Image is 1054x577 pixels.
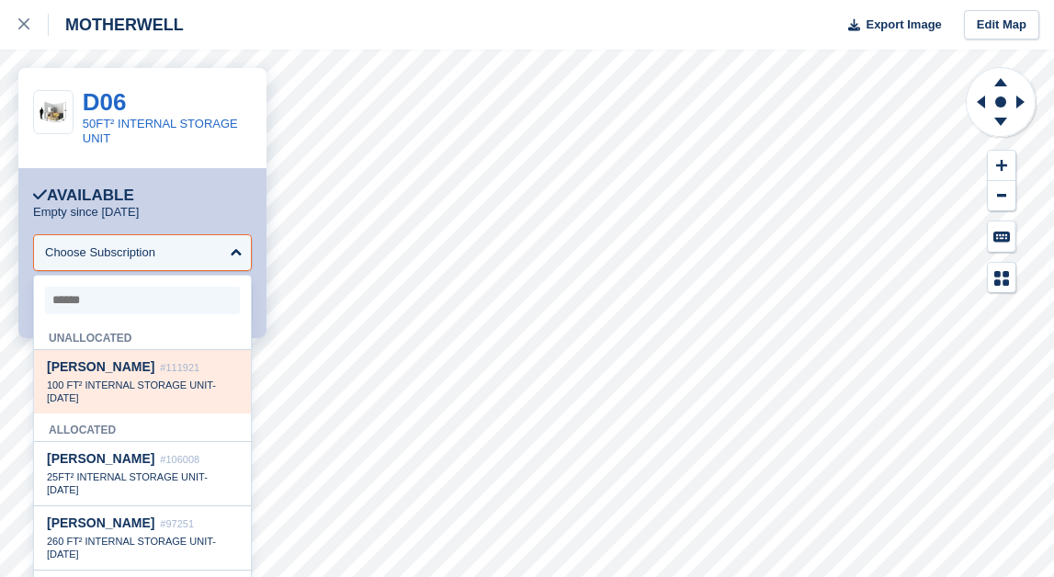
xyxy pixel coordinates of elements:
[47,536,212,547] span: 260 FT² INTERNAL STORAGE UNIT
[47,470,238,496] div: -
[34,97,73,126] img: 50-sqft-unit%20(1).jpg
[47,451,154,466] span: [PERSON_NAME]
[47,484,79,495] span: [DATE]
[49,14,184,36] div: MOTHERWELL
[988,181,1015,211] button: Zoom Out
[47,515,154,530] span: [PERSON_NAME]
[47,392,79,403] span: [DATE]
[33,187,134,205] div: Available
[47,471,204,482] span: 25FT² INTERNAL STORAGE UNIT
[47,535,238,560] div: -
[47,379,212,390] span: 100 FT² INTERNAL STORAGE UNIT
[837,10,942,40] button: Export Image
[47,549,79,560] span: [DATE]
[47,379,238,404] div: -
[83,117,238,145] a: 50FT² INTERNAL STORAGE UNIT
[160,362,199,373] span: #111921
[34,413,251,442] div: Allocated
[964,10,1039,40] a: Edit Map
[160,454,199,465] span: #106008
[988,151,1015,181] button: Zoom In
[866,16,941,34] span: Export Image
[47,359,154,374] span: [PERSON_NAME]
[45,243,155,262] div: Choose Subscription
[33,205,139,220] p: Empty since [DATE]
[988,221,1015,252] button: Keyboard Shortcuts
[34,322,251,350] div: Unallocated
[988,263,1015,293] button: Map Legend
[160,518,194,529] span: #97251
[83,88,127,116] a: D06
